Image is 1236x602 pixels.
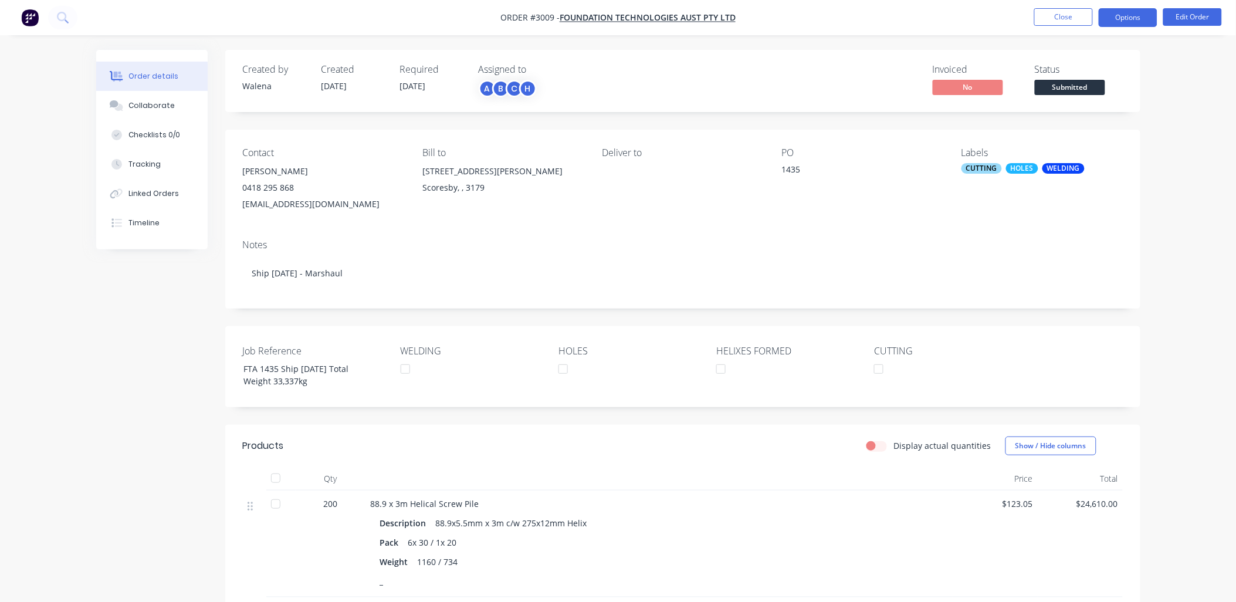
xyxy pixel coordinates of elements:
[128,100,175,111] div: Collaborate
[479,80,537,97] button: ABCH
[933,80,1003,94] span: No
[953,467,1038,491] div: Price
[560,12,736,23] a: Foundation Technologies Aust Pty Ltd
[243,64,307,75] div: Created by
[380,553,413,570] div: Weight
[1163,8,1222,26] button: Edit Order
[422,147,583,158] div: Bill to
[296,467,366,491] div: Qty
[1005,437,1096,455] button: Show / Hide columns
[404,534,462,551] div: 6x 30 / 1x 20
[401,344,547,358] label: WELDING
[422,180,583,196] div: Scoresby, , 3179
[1034,8,1093,26] button: Close
[961,147,1122,158] div: Labels
[128,130,180,140] div: Checklists 0/0
[519,80,537,97] div: H
[933,64,1021,75] div: Invoiced
[96,120,208,150] button: Checklists 0/0
[243,180,404,196] div: 0418 295 868
[1006,163,1038,174] div: HOLES
[894,439,991,452] label: Display actual quantities
[782,147,943,158] div: PO
[96,179,208,208] button: Linked Orders
[243,196,404,212] div: [EMAIL_ADDRESS][DOMAIN_NAME]
[96,91,208,120] button: Collaborate
[1042,498,1118,510] span: $24,610.00
[1035,80,1105,97] button: Submitted
[128,218,160,228] div: Timeline
[371,498,479,509] span: 88.9 x 3m Helical Screw Pile
[1035,64,1123,75] div: Status
[96,62,208,91] button: Order details
[422,163,583,180] div: [STREET_ADDRESS][PERSON_NAME]
[422,163,583,201] div: [STREET_ADDRESS][PERSON_NAME]Scoresby, , 3179
[243,255,1123,291] div: Ship [DATE] - Marshaul
[380,573,398,590] div: _
[96,150,208,179] button: Tracking
[243,439,284,453] div: Products
[961,163,1002,174] div: CUTTING
[243,163,404,212] div: [PERSON_NAME]0418 295 868[EMAIL_ADDRESS][DOMAIN_NAME]
[243,163,404,180] div: [PERSON_NAME]
[243,147,404,158] div: Contact
[1038,467,1123,491] div: Total
[128,159,161,170] div: Tracking
[243,239,1123,251] div: Notes
[321,64,386,75] div: Created
[413,553,463,570] div: 1160 / 734
[479,80,496,97] div: A
[243,80,307,92] div: Walena
[782,163,929,180] div: 1435
[243,344,390,358] label: Job Reference
[128,188,179,199] div: Linked Orders
[506,80,523,97] div: C
[324,498,338,510] span: 200
[380,515,431,532] div: Description
[558,344,705,358] label: HOLES
[1035,80,1105,94] span: Submitted
[602,147,763,158] div: Deliver to
[874,344,1021,358] label: CUTTING
[500,12,560,23] span: Order #3009 -
[96,208,208,238] button: Timeline
[716,344,863,358] label: HELIXES FORMED
[21,9,39,26] img: Factory
[380,534,404,551] div: Pack
[321,80,347,92] span: [DATE]
[1099,8,1157,27] button: Options
[234,360,381,390] div: FTA 1435 Ship [DATE] Total Weight 33,337kg
[128,71,178,82] div: Order details
[957,498,1033,510] span: $123.05
[431,515,592,532] div: 88.9x5.5mm x 3m c/w 275x12mm Helix
[1042,163,1085,174] div: WELDING
[400,64,465,75] div: Required
[492,80,510,97] div: B
[479,64,596,75] div: Assigned to
[400,80,426,92] span: [DATE]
